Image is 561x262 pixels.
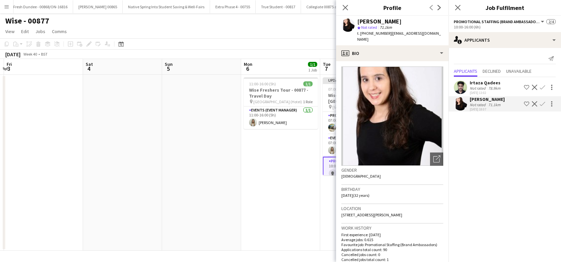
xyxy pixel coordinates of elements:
[357,19,402,24] div: [PERSON_NAME]
[303,81,313,86] span: 1/1
[430,153,443,166] div: Open photos pop-in
[165,61,173,67] span: Sun
[487,102,502,107] div: 71.1km
[483,69,501,73] span: Declined
[341,186,443,192] h3: Birthday
[5,51,21,58] div: [DATE]
[323,77,397,83] div: Updated
[86,61,93,67] span: Sat
[454,19,540,24] span: Promotional Staffing (Brand Ambassadors)
[35,28,45,34] span: Jobs
[470,96,505,102] div: [PERSON_NAME]
[323,112,397,134] app-card-role: Promotional Staffing (Brand Ambassadors)1/107:00-16:00 (9h)[PERSON_NAME]
[3,27,17,36] a: View
[8,0,73,13] button: Fresh Dundee - 00868/ON-16816
[33,27,48,36] a: Jobs
[323,77,397,175] app-job-card: Updated07:00-22:00 (15h)2/4Wise Freshers Tour - 00877 - [GEOGRAPHIC_DATA] [GEOGRAPHIC_DATA]4 Role...
[332,105,369,109] span: [GEOGRAPHIC_DATA]
[341,242,443,247] p: Favourite job: Promotional Staffing (Brand Ambassadors)
[323,157,397,181] app-card-role: Promotional Staffing (Brand Ambassadors)3A0/110:00-16:00 (6h)
[323,92,397,104] h3: Wise Freshers Tour - 00877 - [GEOGRAPHIC_DATA]
[341,232,443,237] p: First experience: [DATE]
[470,80,502,86] div: Irtaza Qadees
[19,27,31,36] a: Edit
[506,69,532,73] span: Unavailable
[470,91,502,95] div: [DATE] 13:02
[341,193,369,198] span: [DATE] (32 years)
[323,134,397,157] app-card-role: Events (Event Manager)1/107:00-22:00 (15h)[PERSON_NAME]
[244,107,318,129] app-card-role: Events (Event Manager)1/111:00-16:00 (5h)[PERSON_NAME]
[52,28,67,34] span: Comms
[336,45,449,61] div: Bio
[341,174,381,179] span: [DEMOGRAPHIC_DATA]
[123,0,210,13] button: Native Spring Into Student Saving & Well-Fairs
[21,28,29,34] span: Edit
[470,102,487,107] div: Not rated
[41,52,48,57] div: BST
[5,16,49,26] h1: Wise - 00877
[341,225,443,231] h3: Work history
[322,65,330,72] span: 7
[7,61,12,67] span: Fri
[449,3,561,12] h3: Job Fulfilment
[249,81,276,86] span: 11:00-16:00 (5h)
[341,205,443,211] h3: Location
[361,25,377,30] span: Not rated
[341,167,443,173] h3: Gender
[256,0,301,13] button: True Student - 00817
[244,87,318,99] h3: Wise Freshers Tour - 00877 - Travel Day
[341,212,402,217] span: [STREET_ADDRESS][PERSON_NAME]
[308,62,317,67] span: 1/1
[244,61,252,67] span: Mon
[487,86,502,91] div: 78.9km
[546,19,556,24] span: 2/4
[85,65,93,72] span: 4
[341,66,443,166] img: Crew avatar or photo
[6,65,12,72] span: 3
[22,52,38,57] span: Week 40
[49,27,69,36] a: Comms
[357,31,392,36] span: t. [PHONE_NUMBER]
[336,3,449,12] h3: Profile
[470,86,487,91] div: Not rated
[210,0,256,13] button: Extra Phase 4 - 00755
[303,99,313,104] span: 1 Role
[301,0,365,13] button: Collegiate 00875 and ON-16346
[378,25,393,30] span: 71.1km
[308,67,317,72] div: 1 Job
[454,69,477,73] span: Applicants
[470,107,505,111] div: [DATE] 18:07
[5,28,15,34] span: View
[244,77,318,129] app-job-card: 11:00-16:00 (5h)1/1Wise Freshers Tour - 00877 - Travel Day [GEOGRAPHIC_DATA] (Hotel)1 RoleEvents ...
[341,247,443,252] p: Applications total count: 90
[341,237,443,242] p: Average jobs: 0.615
[341,252,443,257] p: Cancelled jobs count: 0
[357,31,441,42] span: | [EMAIL_ADDRESS][DOMAIN_NAME]
[253,99,302,104] span: [GEOGRAPHIC_DATA] (Hotel)
[454,24,556,29] div: 10:00-16:00 (6h)
[341,257,443,262] p: Cancelled jobs total count: 1
[73,0,123,13] button: [PERSON_NAME] 00865
[454,19,545,24] button: Promotional Staffing (Brand Ambassadors)
[323,61,330,67] span: Tue
[328,87,357,92] span: 07:00-22:00 (15h)
[164,65,173,72] span: 5
[243,65,252,72] span: 6
[449,32,561,48] div: Applicants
